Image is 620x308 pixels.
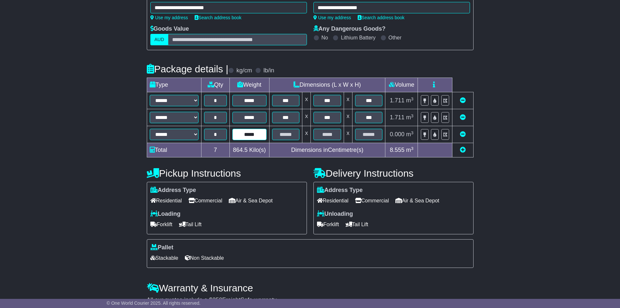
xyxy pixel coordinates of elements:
span: © One World Courier 2025. All rights reserved. [107,301,201,306]
span: m [406,147,414,153]
span: 1.711 [390,114,405,121]
span: Tail Lift [179,219,202,229]
span: 0.000 [390,131,405,138]
label: AUD [150,34,169,45]
label: Lithium Battery [341,35,376,41]
td: x [344,92,352,109]
span: Stackable [150,253,178,263]
td: Qty [201,78,229,92]
span: Residential [317,196,349,206]
td: 7 [201,143,229,157]
label: Unloading [317,211,353,218]
a: Use my address [313,15,351,20]
a: Search address book [358,15,405,20]
span: 864.5 [233,147,248,153]
label: kg/cm [236,67,252,74]
label: Goods Value [150,25,189,33]
div: All our quotes include a $ FreightSafe warranty. [147,297,474,304]
a: Remove this item [460,131,466,138]
td: Kilo(s) [229,143,269,157]
label: Other [389,35,402,41]
td: x [302,92,311,109]
span: m [406,114,414,121]
a: Search address book [195,15,241,20]
td: x [302,109,311,126]
td: Volume [385,78,418,92]
span: m [406,131,414,138]
span: Forklift [150,219,172,229]
span: Air & Sea Depot [229,196,273,206]
span: 250 [213,297,222,303]
label: lb/in [263,67,274,74]
td: Dimensions in Centimetre(s) [269,143,385,157]
label: Loading [150,211,181,218]
td: x [302,126,311,143]
h4: Pickup Instructions [147,168,307,179]
span: Residential [150,196,182,206]
a: Remove this item [460,97,466,104]
label: No [322,35,328,41]
span: Tail Lift [346,219,368,229]
td: x [344,109,352,126]
a: Add new item [460,147,466,153]
span: 8.555 [390,147,405,153]
td: Weight [229,78,269,92]
h4: Package details | [147,64,228,74]
span: 1.711 [390,97,405,104]
span: Forklift [317,219,339,229]
sup: 3 [411,96,414,101]
label: Pallet [150,244,173,251]
span: Commercial [355,196,389,206]
td: Total [147,143,201,157]
label: Address Type [150,187,196,194]
a: Remove this item [460,114,466,121]
span: Air & Sea Depot [395,196,439,206]
td: Dimensions (L x W x H) [269,78,385,92]
label: Address Type [317,187,363,194]
h4: Warranty & Insurance [147,283,474,293]
span: m [406,97,414,104]
sup: 3 [411,146,414,151]
sup: 3 [411,113,414,118]
span: Commercial [188,196,222,206]
a: Use my address [150,15,188,20]
td: Type [147,78,201,92]
td: x [344,126,352,143]
sup: 3 [411,130,414,135]
span: Non Stackable [185,253,224,263]
h4: Delivery Instructions [313,168,474,179]
label: Any Dangerous Goods? [313,25,386,33]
